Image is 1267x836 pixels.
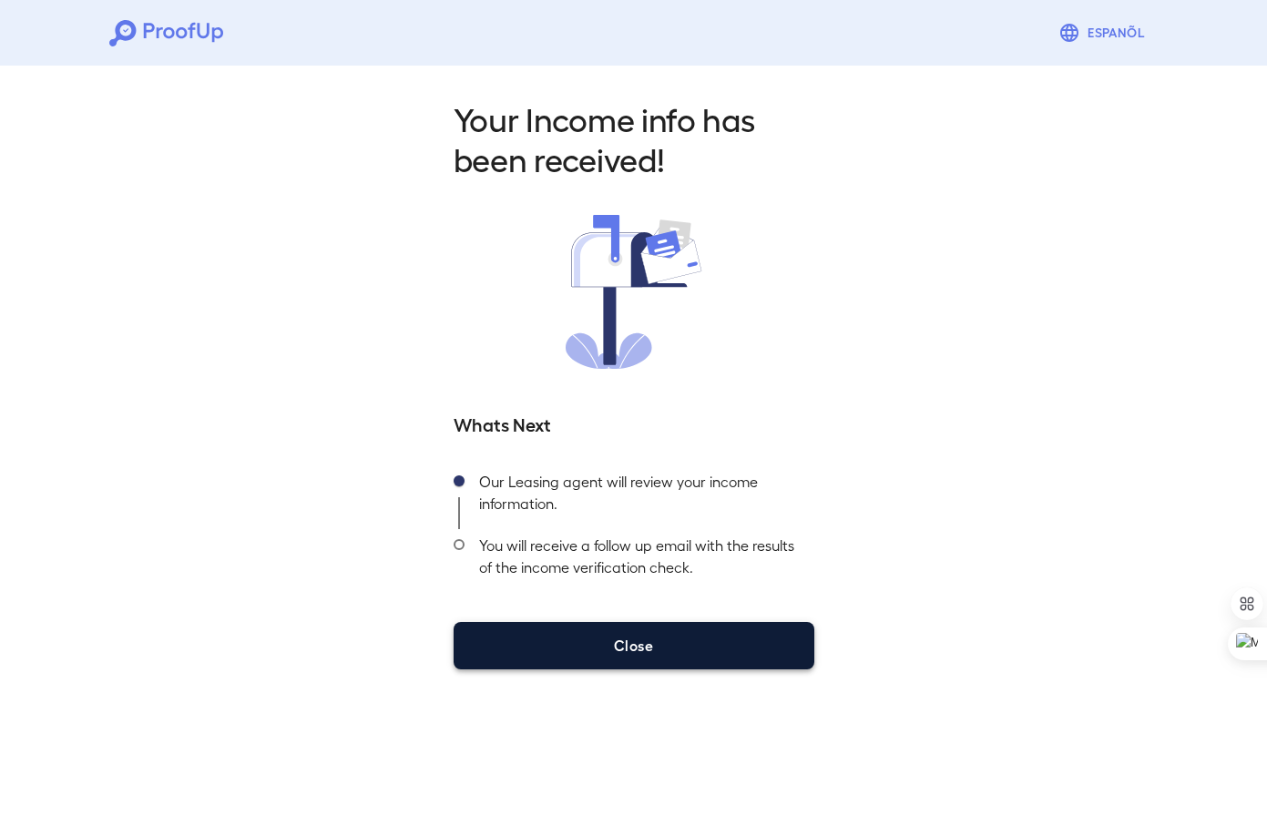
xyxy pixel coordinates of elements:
[1051,15,1158,51] button: Espanõl
[454,98,814,178] h2: Your Income info has been received!
[465,465,814,529] div: Our Leasing agent will review your income information.
[566,215,702,369] img: received.svg
[454,411,814,436] h5: Whats Next
[465,529,814,593] div: You will receive a follow up email with the results of the income verification check.
[454,622,814,669] button: Close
